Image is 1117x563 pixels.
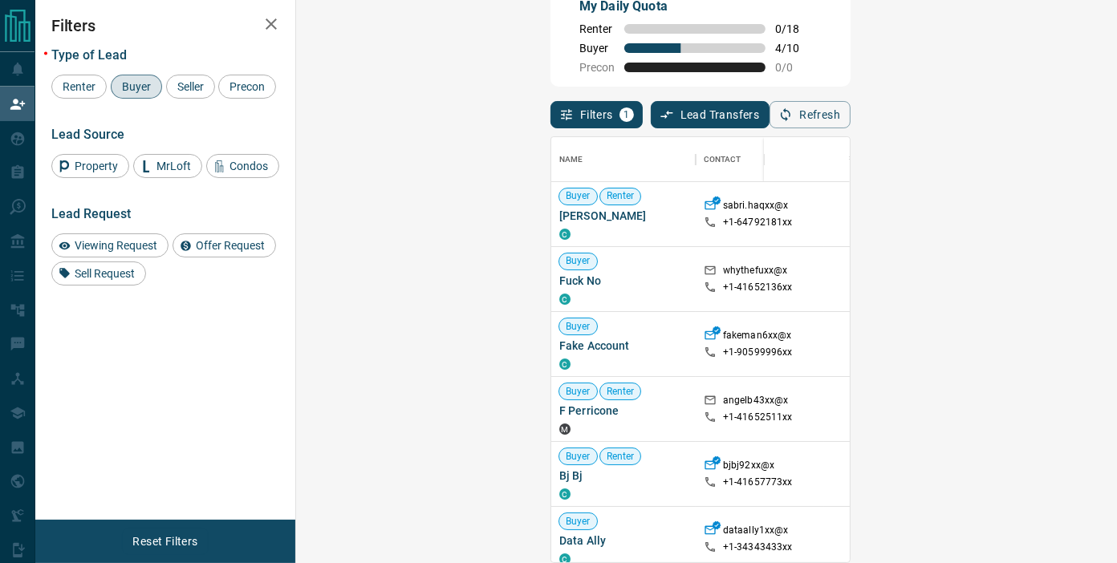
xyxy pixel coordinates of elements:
span: Buyer [559,450,597,464]
span: Buyer [559,385,597,399]
p: +1- 90599996xx [723,346,793,359]
span: Type of Lead [51,47,127,63]
p: bjbj92xx@x [723,459,774,476]
div: Precon [218,75,276,99]
span: Offer Request [190,239,270,252]
div: condos.ca [559,358,571,370]
span: Property [69,160,124,172]
span: F Perricone [559,403,688,419]
div: Renter [51,75,107,99]
span: Lead Source [51,127,124,142]
p: angelb43xx@x [723,394,789,411]
div: Viewing Request [51,233,169,257]
p: fakeman6xx@x [723,329,792,346]
span: Lead Request [51,206,131,221]
span: 0 / 0 [775,61,810,74]
p: +1- 41657773xx [723,476,793,489]
div: MrLoft [133,154,202,178]
button: Filters1 [550,101,643,128]
span: Renter [600,385,641,399]
button: Refresh [770,101,851,128]
p: whythefuxx@x [723,264,788,281]
span: 1 [621,109,632,120]
span: Buyer [559,254,597,268]
span: Buyer [116,80,156,93]
span: Buyer [559,320,597,334]
div: Condos [206,154,279,178]
span: Sell Request [69,267,140,280]
div: Offer Request [173,233,276,257]
span: Fake Account [559,338,688,354]
span: MrLoft [151,160,197,172]
span: Renter [579,22,615,35]
span: Viewing Request [69,239,163,252]
p: +1- 64792181xx [723,216,793,229]
span: Renter [600,189,641,203]
span: Renter [600,450,641,464]
div: condos.ca [559,229,571,240]
span: Buyer [559,515,597,529]
div: Seller [166,75,215,99]
button: Reset Filters [122,528,208,555]
span: Buyer [579,42,615,55]
div: Buyer [111,75,162,99]
span: Fuck No [559,273,688,289]
p: sabri.haqxx@x [723,199,789,216]
button: Lead Transfers [651,101,770,128]
span: [PERSON_NAME] [559,208,688,224]
span: Buyer [559,189,597,203]
div: condos.ca [559,488,571,500]
span: Seller [172,80,209,93]
h2: Filters [51,16,279,35]
span: Renter [57,80,101,93]
span: Precon [579,61,615,74]
span: 4 / 10 [775,42,810,55]
div: Property [51,154,129,178]
div: condos.ca [559,294,571,305]
div: Contact [696,137,824,182]
p: dataally1xx@x [723,524,789,541]
span: Condos [224,160,274,172]
p: +1- 34343433xx [723,541,793,554]
p: +1- 41652136xx [723,281,793,294]
div: mrloft.ca [559,423,571,435]
span: Bj Bj [559,468,688,484]
span: 0 / 18 [775,22,810,35]
div: Name [551,137,696,182]
div: Name [559,137,583,182]
span: Precon [224,80,270,93]
span: Data Ally [559,533,688,549]
div: Sell Request [51,261,146,286]
div: Contact [704,137,741,182]
p: +1- 41652511xx [723,411,793,424]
